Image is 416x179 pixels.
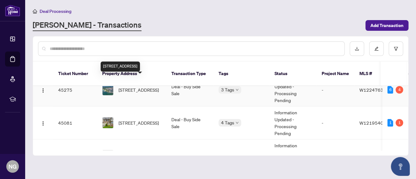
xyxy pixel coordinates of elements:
img: Logo [41,88,46,93]
span: W12195406 [359,120,386,126]
td: Deal - Buy Side Sale [166,106,214,139]
span: NG [8,162,17,171]
td: 45081 [53,106,97,139]
img: logo [5,5,20,16]
th: Property Address [97,62,166,86]
div: 4 [396,86,403,94]
div: 1 [387,119,393,127]
span: Add Transaction [370,20,403,30]
img: Logo [41,121,46,126]
button: Open asap [391,157,410,176]
a: [PERSON_NAME] - Transactions [33,20,141,31]
button: Logo [38,118,48,128]
div: 1 [396,119,403,127]
span: home [33,9,37,14]
td: - [317,106,354,139]
th: MLS # [354,62,392,86]
span: filter [394,46,398,51]
div: [STREET_ADDRESS] [101,62,140,72]
span: down [236,121,239,124]
span: W12247634 [359,87,386,93]
img: thumbnail-img [103,84,113,95]
button: filter [389,41,403,56]
td: - [317,73,354,106]
td: Deal - Sell Side Lease [166,139,214,172]
td: - [317,139,354,172]
th: Transaction Type [166,62,214,86]
td: Deal - Buy Side Sale [166,73,214,106]
td: Information Updated - Processing Pending [269,73,317,106]
td: 44202 [53,139,97,172]
button: download [350,41,364,56]
span: Deal Processing [40,8,71,14]
span: 3 Tags [221,86,234,93]
span: [STREET_ADDRESS] [119,86,159,93]
th: Status [269,62,317,86]
th: Project Name [317,62,354,86]
th: Tags [214,62,269,86]
td: Information Updated - Processing Pending [269,106,317,139]
span: [STREET_ADDRESS] [119,119,159,126]
span: down [236,88,239,91]
td: Information Updated - Processing Pending [269,139,317,172]
td: 45275 [53,73,97,106]
button: Logo [38,85,48,95]
span: edit [374,46,379,51]
span: 4 Tags [221,119,234,126]
th: Ticket Number [53,62,97,86]
span: download [355,46,359,51]
button: Add Transaction [365,20,408,31]
img: thumbnail-img [103,117,113,128]
div: 6 [387,86,393,94]
button: edit [369,41,384,56]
